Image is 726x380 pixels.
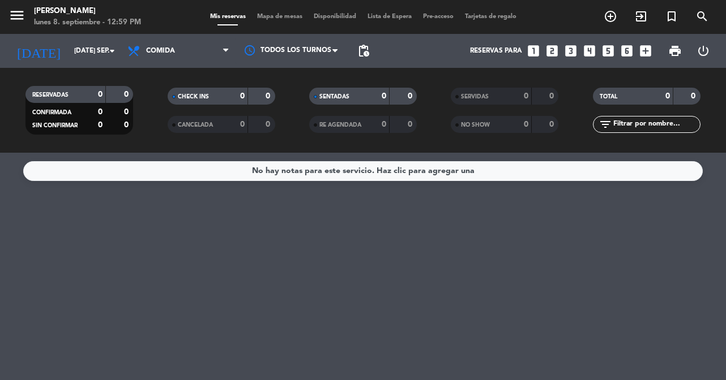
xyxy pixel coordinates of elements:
[545,44,560,58] i: looks_two
[252,165,475,178] div: No hay notas para este servicio. Haz clic para agregar una
[408,92,415,100] strong: 0
[319,122,361,128] span: RE AGENDADA
[178,94,209,100] span: CHECK INS
[124,121,131,129] strong: 0
[105,44,119,58] i: arrow_drop_down
[362,14,417,20] span: Lista de Espera
[382,120,386,128] strong: 0
[604,10,617,23] i: add_circle_outline
[600,94,617,100] span: TOTAL
[695,10,709,23] i: search
[98,121,103,129] strong: 0
[524,92,528,100] strong: 0
[524,120,528,128] strong: 0
[549,120,556,128] strong: 0
[146,47,175,55] span: Comida
[697,44,710,58] i: power_settings_new
[319,94,349,100] span: SENTADAS
[240,120,245,128] strong: 0
[620,44,634,58] i: looks_6
[308,14,362,20] span: Disponibilidad
[32,92,69,98] span: RESERVADAS
[98,90,103,98] strong: 0
[687,7,718,26] span: BUSCAR
[251,14,308,20] span: Mapa de mesas
[32,110,71,115] span: CONFIRMADA
[382,92,386,100] strong: 0
[34,17,141,28] div: lunes 8. septiembre - 12:59 PM
[626,7,656,26] span: WALK IN
[601,44,616,58] i: looks_5
[470,47,522,55] span: Reservas para
[691,92,698,100] strong: 0
[98,108,103,116] strong: 0
[124,108,131,116] strong: 0
[634,10,648,23] i: exit_to_app
[266,120,272,128] strong: 0
[638,44,653,58] i: add_box
[563,44,578,58] i: looks_3
[595,7,626,26] span: RESERVAR MESA
[8,38,69,63] i: [DATE]
[357,44,370,58] span: pending_actions
[656,7,687,26] span: Reserva especial
[461,94,489,100] span: SERVIDAS
[266,92,272,100] strong: 0
[668,44,682,58] span: print
[240,92,245,100] strong: 0
[665,92,670,100] strong: 0
[178,122,213,128] span: CANCELADA
[689,34,718,68] div: LOG OUT
[665,10,678,23] i: turned_in_not
[549,92,556,100] strong: 0
[417,14,459,20] span: Pre-acceso
[612,118,700,131] input: Filtrar por nombre...
[8,7,25,24] i: menu
[526,44,541,58] i: looks_one
[459,14,522,20] span: Tarjetas de regalo
[8,7,25,28] button: menu
[461,122,490,128] span: NO SHOW
[124,90,131,98] strong: 0
[408,120,415,128] strong: 0
[32,123,78,128] span: SIN CONFIRMAR
[599,118,612,131] i: filter_list
[34,6,141,17] div: [PERSON_NAME]
[582,44,597,58] i: looks_4
[204,14,251,20] span: Mis reservas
